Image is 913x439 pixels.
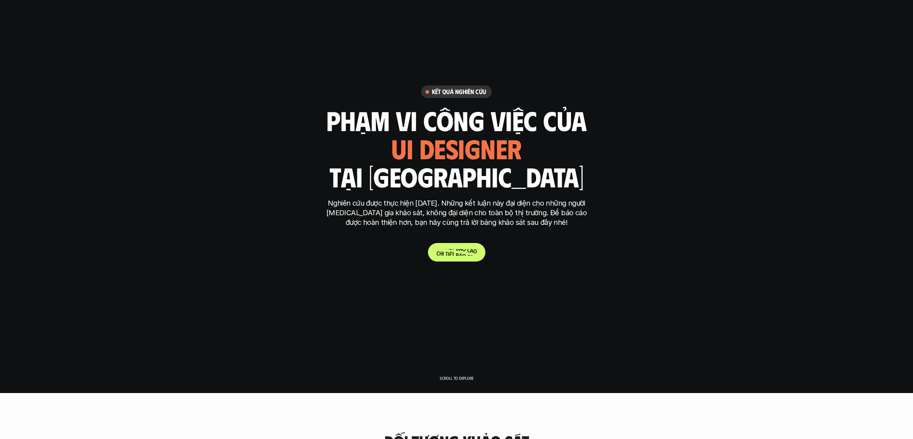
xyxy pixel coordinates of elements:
[443,243,444,250] span: i
[428,243,485,262] a: Chitiếtbáocáo
[459,245,462,252] span: á
[467,247,470,253] span: c
[432,88,486,96] h6: Kết quả nghiên cứu
[323,198,590,227] p: Nghiên cứu được thực hiện [DATE]. Những kết luận này đại diện cho những người [MEDICAL_DATA] gia ...
[330,161,584,191] h1: tại [GEOGRAPHIC_DATA]
[440,376,474,381] p: Scroll to explore
[439,243,443,250] span: h
[449,244,452,251] span: ế
[437,243,439,249] span: C
[445,243,448,250] span: t
[456,245,459,252] span: b
[452,244,454,251] span: t
[326,105,587,135] h1: phạm vi công việc của
[473,247,477,254] span: o
[462,246,466,252] span: o
[448,244,449,251] span: i
[470,247,473,254] span: á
